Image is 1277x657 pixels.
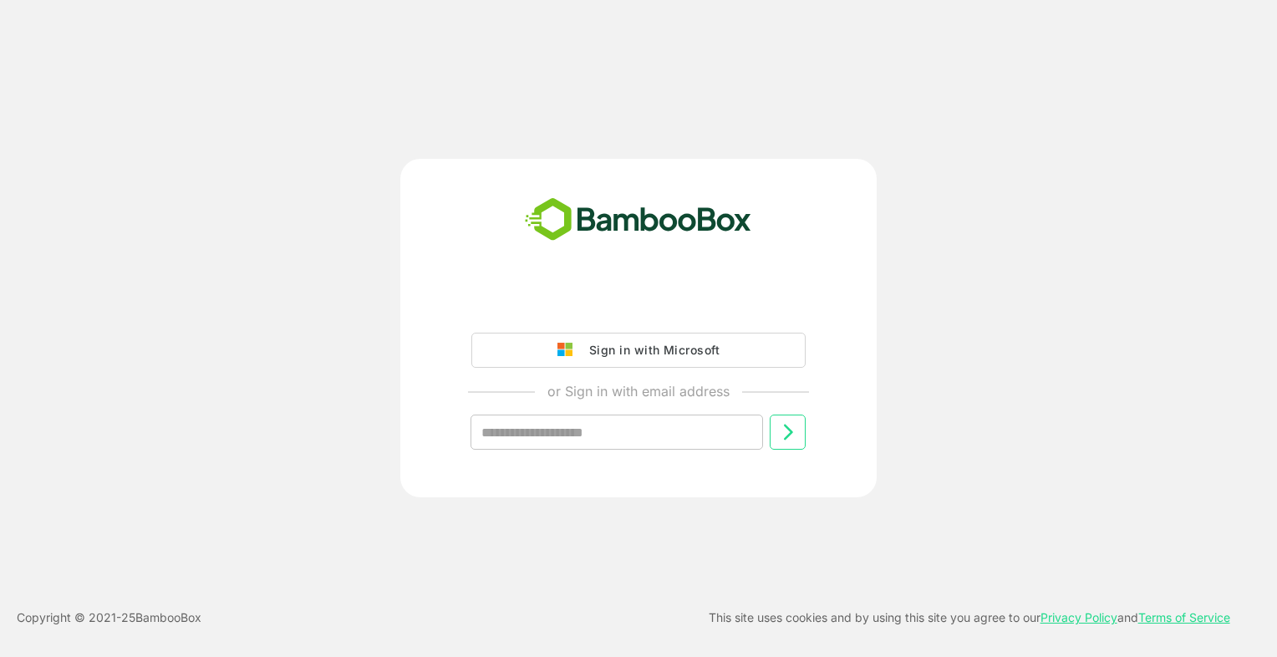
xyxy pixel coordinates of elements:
[471,333,806,368] button: Sign in with Microsoft
[581,339,720,361] div: Sign in with Microsoft
[709,608,1230,628] p: This site uses cookies and by using this site you agree to our and
[547,381,730,401] p: or Sign in with email address
[1138,610,1230,624] a: Terms of Service
[17,608,201,628] p: Copyright © 2021- 25 BambooBox
[463,286,814,323] iframe: Sign in with Google Button
[1040,610,1117,624] a: Privacy Policy
[516,192,761,247] img: bamboobox
[557,343,581,358] img: google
